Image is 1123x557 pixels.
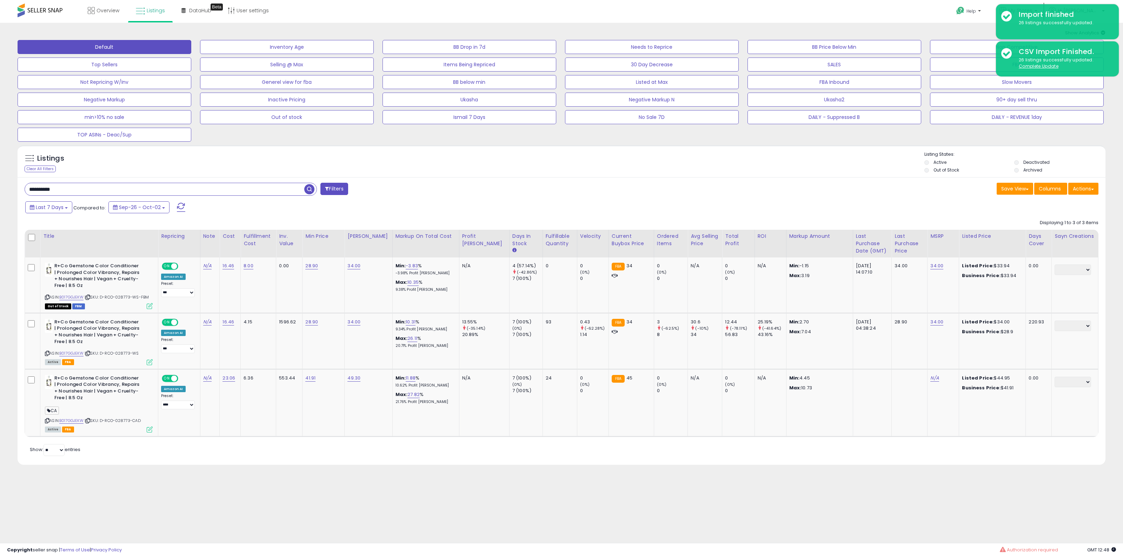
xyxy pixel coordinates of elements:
[200,110,374,124] button: Out of stock
[928,230,959,257] th: CSV column name: cust_attr_1_MSRP
[585,326,605,331] small: (-62.28%)
[580,233,606,240] div: Velocity
[512,326,522,331] small: (0%)
[695,326,709,331] small: (-10%)
[18,93,191,107] button: Negative Markup
[580,388,609,394] div: 0
[725,375,754,381] div: 0
[162,263,171,269] span: ON
[758,233,783,240] div: ROI
[244,233,273,247] div: Fulfillment Cost
[147,7,165,14] span: Listings
[924,151,1105,158] p: Listing States:
[30,446,80,453] span: Show: entries
[407,279,419,286] a: 10.35
[85,294,149,300] span: | SKU: D-RCO-028773-WS-FBM
[747,93,921,107] button: Ukasha2
[962,384,1001,391] b: Business Price:
[37,154,64,163] h5: Listings
[930,110,1104,124] button: DAILY - REVENUE 1day
[62,359,74,365] span: FBA
[789,385,848,391] p: 10.73
[725,331,754,338] div: 56.83
[18,40,191,54] button: Default
[1029,319,1046,325] div: 220.93
[930,375,939,382] a: N/A
[45,303,71,309] span: All listings that are currently out of stock and unavailable for purchase on Amazon
[657,375,687,381] div: 0
[962,318,994,325] b: Listed Price:
[512,382,522,387] small: (0%)
[691,331,722,338] div: 34
[162,375,171,381] span: ON
[657,275,687,282] div: 0
[962,375,1020,381] div: $44.95
[396,318,406,325] b: Min:
[725,269,735,275] small: (0%)
[1055,233,1095,240] div: Sayn Creations
[565,58,739,72] button: 30 Day Decrease
[546,233,574,247] div: Fulfillable Quantity
[730,326,747,331] small: (-78.11%)
[1040,220,1098,226] div: Displaying 1 to 3 of 3 items
[612,319,625,327] small: FBA
[200,75,374,89] button: Generel view for fba
[396,335,454,348] div: %
[657,331,687,338] div: 8
[203,318,212,326] a: N/A
[691,263,717,269] div: N/A
[177,263,188,269] span: OFF
[789,262,800,269] strong: Min:
[162,319,171,325] span: ON
[930,75,1104,89] button: Slow Movers
[565,75,739,89] button: Listed at Max
[396,262,406,269] b: Min:
[320,183,348,195] button: Filters
[462,263,504,269] div: N/A
[930,262,943,269] a: 34.00
[119,204,161,211] span: Sep-26 - Oct-02
[161,386,186,392] div: Amazon AI
[72,303,85,309] span: FBM
[18,110,191,124] button: min>10% no sale
[18,128,191,142] button: TOP ASINs - Deac/Sup
[580,331,609,338] div: 1.14
[565,110,739,124] button: No Sale 7D
[512,233,540,247] div: Days In Stock
[177,375,188,381] span: OFF
[161,233,197,240] div: Repricing
[305,233,341,240] div: Min Price
[612,375,625,383] small: FBA
[956,6,965,15] i: Get Help
[626,262,632,269] span: 34
[203,262,212,269] a: N/A
[45,319,53,333] img: 31yZ01GgGjL._SL40_.jpg
[45,263,53,277] img: 31yZ01GgGjL._SL40_.jpg
[396,375,406,381] b: Min:
[108,201,170,213] button: Sep-26 - Oct-02
[54,263,140,290] b: R+Co Gemstone Color Conditioner | Prolonged Color Vibrancy, Repairs + Nourishes Hair | Vegan + Cr...
[279,233,299,247] div: Inv. value
[18,58,191,72] button: Top Sellers
[59,350,84,356] a: B017GGJEKW
[895,319,922,325] div: 28.90
[222,262,234,269] a: 16.46
[657,233,685,247] div: Ordered Items
[1014,47,1114,57] div: CSV Import Finished.
[383,93,556,107] button: Ukasha
[396,319,454,332] div: %
[396,335,408,342] b: Max:
[203,233,217,240] div: Note
[962,329,1020,335] div: $28.9
[1034,183,1067,195] button: Columns
[546,375,572,381] div: 24
[546,263,572,269] div: 0
[396,279,454,292] div: %
[43,233,155,240] div: Title
[396,383,454,388] p: 10.62% Profit [PERSON_NAME]
[512,331,543,338] div: 7 (100%)
[1029,233,1049,247] div: Days Cover
[211,4,223,11] div: Tooltip anchor
[1014,20,1114,26] div: 26 listings successfully updated.
[161,330,186,336] div: Amazon AI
